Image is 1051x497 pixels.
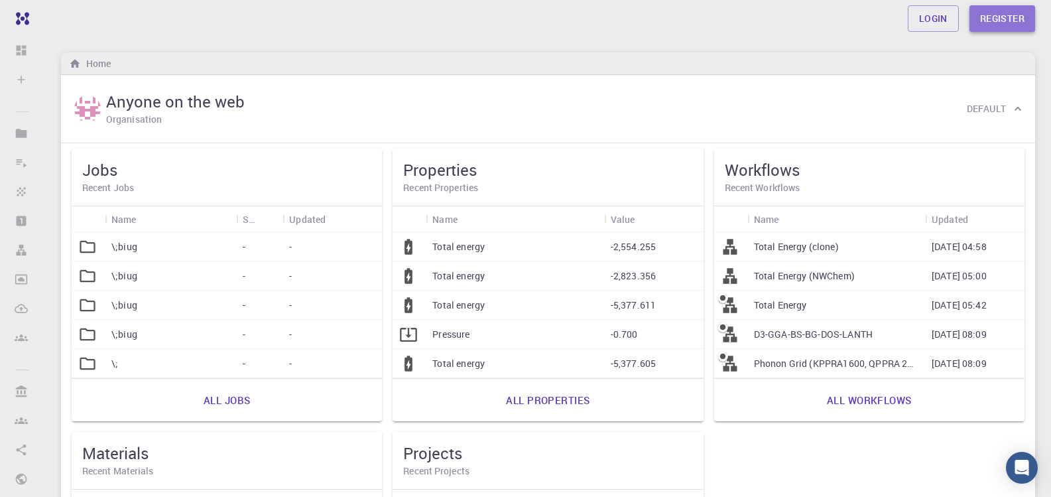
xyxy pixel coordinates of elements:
p: - [289,299,292,312]
button: Sort [635,208,656,230]
div: Name [105,206,236,232]
p: Total Energy (NWChem) [754,269,855,283]
a: Login [908,5,959,32]
p: Total Energy [754,299,807,312]
div: Icon [393,206,426,232]
p: - [289,269,292,283]
h5: Projects [403,443,692,464]
img: Anyone on the web [74,96,101,122]
h5: Workflows [725,159,1014,180]
div: Icon [714,206,747,232]
a: All properties [491,384,604,416]
div: Icon [72,206,105,232]
h6: Recent Projects [403,464,692,478]
div: Value [604,206,704,232]
h6: Organisation [106,112,162,127]
p: - [289,240,292,253]
img: logo [11,12,29,25]
p: - [243,240,245,253]
h6: Recent Properties [403,180,692,195]
div: Updated [289,206,326,232]
p: - [289,357,292,370]
div: Updated [282,206,382,232]
p: \;biug [111,240,137,253]
p: - [243,299,245,312]
nav: breadcrumb [66,56,113,71]
p: -2,823.356 [611,269,656,283]
div: Updated [925,206,1024,232]
p: D3-GGA-BS-BG-DOS-LANTH [754,328,873,341]
h6: Home [81,56,111,71]
p: Phonon Grid (KPPRA1600, QPPRA 200) RLX [754,357,918,370]
a: All workflows [812,384,926,416]
p: -2,554.255 [611,240,656,253]
p: -5,377.605 [611,357,656,370]
h5: Anyone on the web [106,91,245,112]
h5: Properties [403,159,692,180]
p: [DATE] 04:58 [932,240,987,253]
h6: Recent Jobs [82,180,371,195]
p: -5,377.611 [611,299,656,312]
button: Sort [255,208,276,230]
h6: Recent Workflows [725,180,1014,195]
div: Anyone on the webAnyone on the webOrganisationDefault [61,75,1035,143]
p: Total energy [432,299,485,312]
a: Register [969,5,1035,32]
p: [DATE] 05:42 [932,299,987,312]
p: - [243,328,245,341]
div: Name [426,206,603,232]
div: Open Intercom Messenger [1006,452,1038,484]
p: - [243,269,245,283]
p: Total energy [432,240,485,253]
p: - [289,328,292,341]
button: Sort [137,208,158,230]
div: Name [432,206,458,232]
a: All jobs [189,384,265,416]
p: Total energy [432,269,485,283]
p: \; [111,357,118,370]
button: Sort [778,208,800,230]
p: Total Energy (clone) [754,240,839,253]
button: Sort [458,208,479,230]
button: Sort [326,208,347,230]
h6: Default [967,102,1006,116]
button: Sort [968,208,989,230]
p: \;biug [111,328,137,341]
p: \;biug [111,299,137,312]
h6: Recent Materials [82,464,371,478]
h5: Materials [82,443,371,464]
p: [DATE] 08:09 [932,328,987,341]
div: Name [747,206,925,232]
p: Pressure [432,328,469,341]
p: Total energy [432,357,485,370]
p: - [243,357,245,370]
p: -0.700 [611,328,638,341]
h5: Jobs [82,159,371,180]
div: Status [243,206,255,232]
div: Status [236,206,282,232]
div: Updated [932,206,968,232]
p: [DATE] 08:09 [932,357,987,370]
p: \;biug [111,269,137,283]
p: [DATE] 05:00 [932,269,987,283]
div: Name [754,206,779,232]
div: Name [111,206,137,232]
div: Value [611,206,635,232]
